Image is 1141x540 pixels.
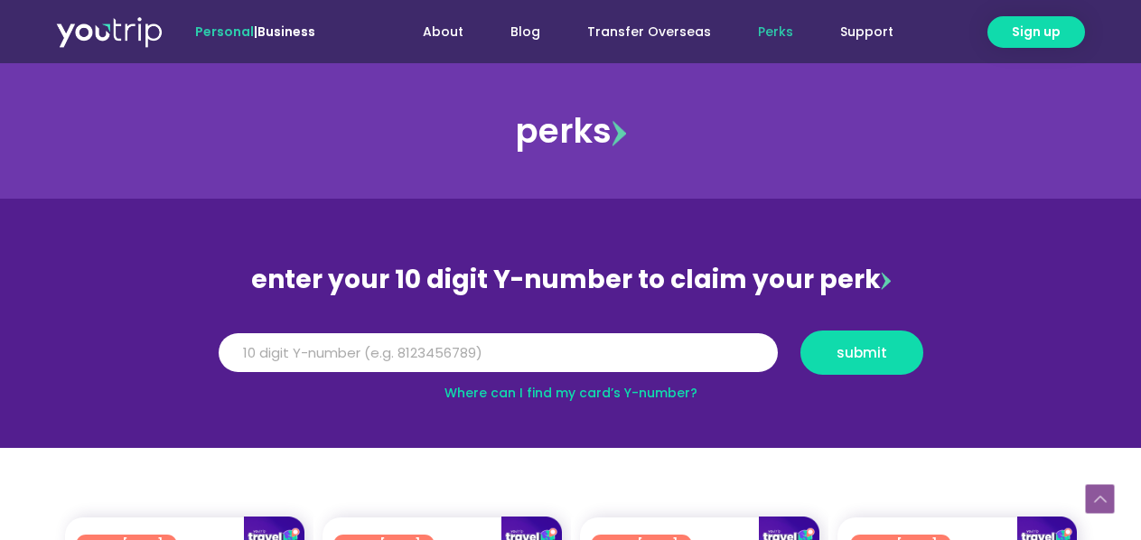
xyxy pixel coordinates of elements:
[487,15,564,49] a: Blog
[1012,23,1061,42] span: Sign up
[817,15,917,49] a: Support
[734,15,817,49] a: Perks
[364,15,917,49] nav: Menu
[210,256,932,303] div: enter your 10 digit Y-number to claim your perk
[257,23,315,41] a: Business
[564,15,734,49] a: Transfer Overseas
[987,16,1085,48] a: Sign up
[837,346,887,359] span: submit
[195,23,315,41] span: |
[800,331,923,375] button: submit
[219,331,923,388] form: Y Number
[219,333,778,373] input: 10 digit Y-number (e.g. 8123456789)
[195,23,254,41] span: Personal
[399,15,487,49] a: About
[444,384,697,402] a: Where can I find my card’s Y-number?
